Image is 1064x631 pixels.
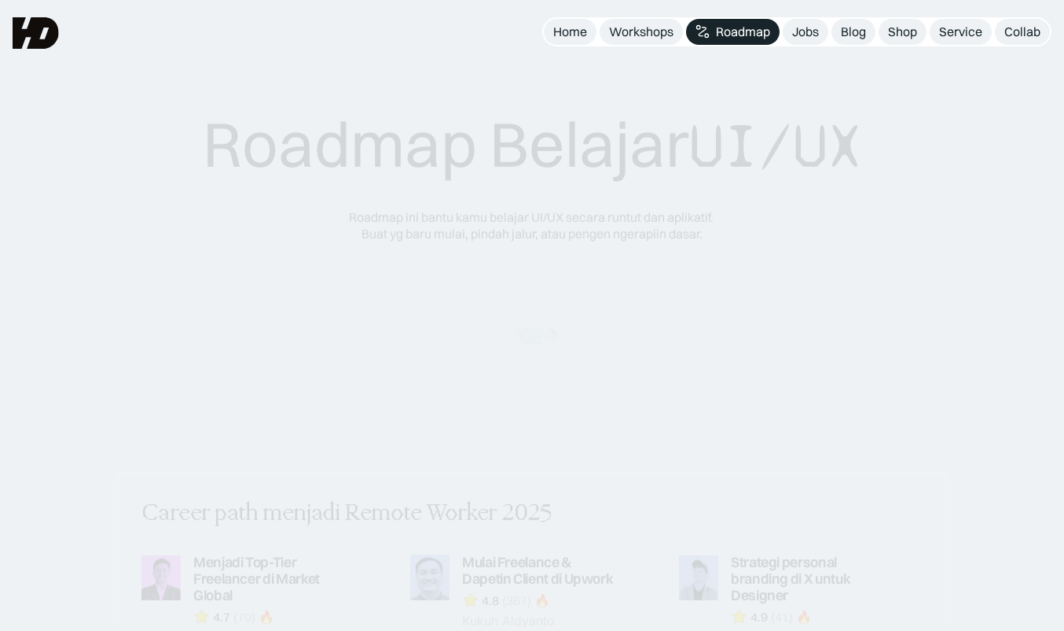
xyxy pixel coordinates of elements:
[689,109,862,184] span: UI/UX
[792,24,819,40] div: Jobs
[203,106,862,184] div: Roadmap Belajar
[995,19,1050,45] a: Collab
[716,24,770,40] div: Roadmap
[831,19,875,45] a: Blog
[544,19,596,45] a: Home
[533,351,561,367] span: 50k+
[336,209,728,242] div: Roadmap ini bantu kamu belajar UI/UX secara runtut dan aplikatif. Buat yg baru mulai, pindah jalu...
[930,19,992,45] a: Service
[1004,24,1040,40] div: Collab
[939,24,982,40] div: Service
[141,497,552,530] div: Career path menjadi Remote Worker 2025
[600,19,683,45] a: Workshops
[686,19,780,45] a: Roadmap
[879,19,926,45] a: Shop
[553,24,587,40] div: Home
[888,24,917,40] div: Shop
[609,24,673,40] div: Workshops
[841,24,866,40] div: Blog
[448,351,617,367] div: Dipercaya oleh designers
[783,19,828,45] a: Jobs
